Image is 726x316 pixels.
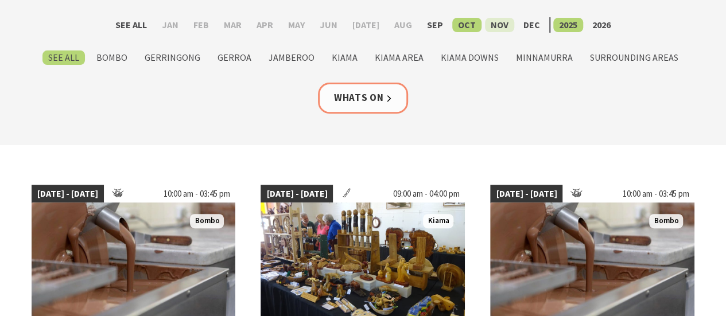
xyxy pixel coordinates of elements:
span: 09:00 am - 04:00 pm [387,185,465,203]
span: [DATE] - [DATE] [32,185,104,203]
label: Bombo [91,50,133,65]
label: Gerroa [212,50,257,65]
span: [DATE] - [DATE] [261,185,333,203]
label: [DATE] [347,18,385,32]
label: Jan [156,18,184,32]
label: Oct [452,18,482,32]
span: 10:00 am - 03:45 pm [157,185,235,203]
label: See All [110,18,153,32]
label: Jamberoo [263,50,320,65]
label: 2025 [553,18,583,32]
label: Surrounding Areas [584,50,684,65]
a: Whats On [318,83,409,113]
label: 2026 [587,18,616,32]
label: Kiama Area [369,50,429,65]
span: Bombo [190,214,224,228]
span: Bombo [649,214,683,228]
label: Aug [389,18,418,32]
span: [DATE] - [DATE] [490,185,562,203]
label: Dec [518,18,546,32]
label: Jun [314,18,343,32]
label: Nov [485,18,514,32]
label: Sep [421,18,449,32]
label: Apr [251,18,279,32]
span: Kiama [423,214,453,228]
label: Mar [218,18,247,32]
span: 10:00 am - 03:45 pm [616,185,694,203]
label: Minnamurra [510,50,579,65]
label: See All [42,50,85,65]
label: Feb [188,18,215,32]
label: Gerringong [139,50,206,65]
label: Kiama Downs [435,50,504,65]
label: Kiama [326,50,363,65]
label: May [282,18,310,32]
